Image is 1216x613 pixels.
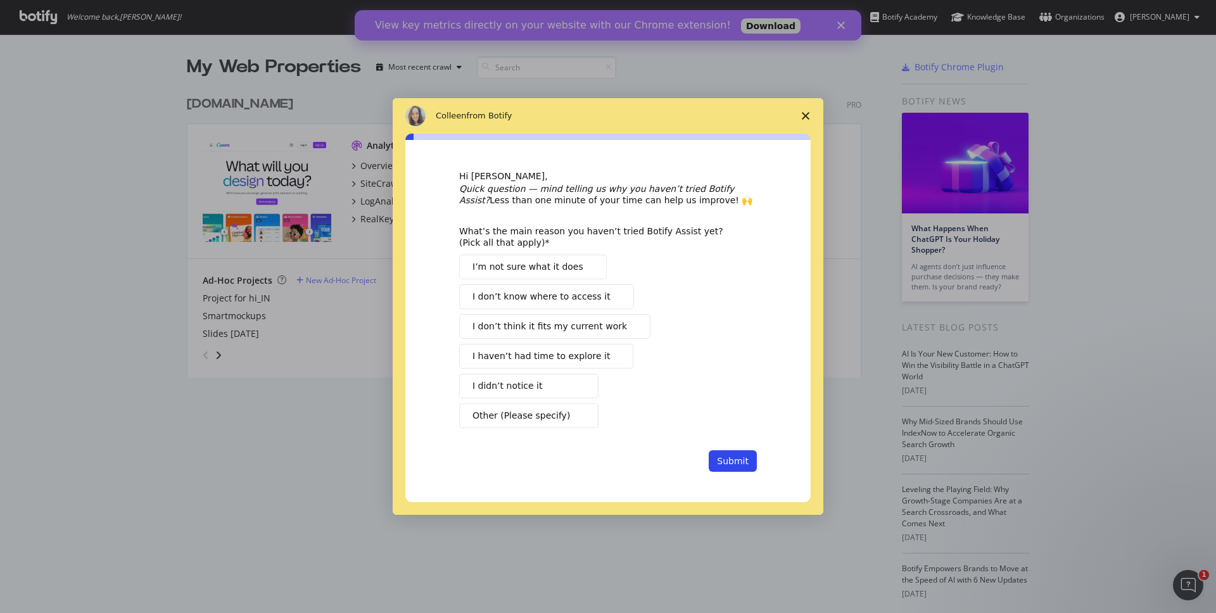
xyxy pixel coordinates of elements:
[459,183,757,206] div: Less than one minute of your time can help us improve! 🙌
[459,284,634,309] button: I don’t know where to access it
[459,170,757,183] div: Hi [PERSON_NAME],
[472,409,570,422] span: Other (Please specify)
[436,111,467,120] span: Colleen
[459,403,598,428] button: Other (Please specify)
[472,320,627,333] span: I don’t think it fits my current work
[459,255,607,279] button: I’m not sure what it does
[459,344,633,369] button: I haven’t had time to explore it
[788,98,823,134] span: Close survey
[709,450,757,472] button: Submit
[483,11,495,19] div: Close
[386,8,446,23] a: Download
[20,9,376,22] div: View key metrics directly on your website with our Chrome extension!
[472,379,542,393] span: I didn’t notice it
[459,184,734,205] i: Quick question — mind telling us why you haven’t tried Botify Assist?
[459,225,738,248] div: What’s the main reason you haven’t tried Botify Assist yet? (Pick all that apply)
[459,374,598,398] button: I didn’t notice it
[472,350,610,363] span: I haven’t had time to explore it
[472,260,583,274] span: I’m not sure what it does
[472,290,611,303] span: I don’t know where to access it
[459,314,650,339] button: I don’t think it fits my current work
[405,106,426,126] img: Profile image for Colleen
[467,111,512,120] span: from Botify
